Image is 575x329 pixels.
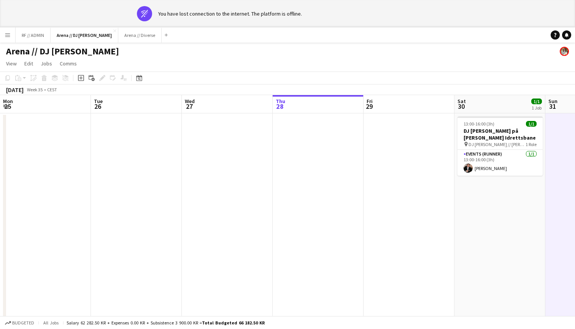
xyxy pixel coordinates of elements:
div: Salary 62 282.50 KR + Expenses 0.00 KR + Subsistence 3 900.00 KR = [67,320,265,326]
h1: Arena // DJ [PERSON_NAME] [6,46,119,57]
app-job-card: 13:00-16:00 (3h)1/1DJ [PERSON_NAME] på [PERSON_NAME] Idrettsbane DJ [PERSON_NAME] // [PERSON_NAME... [457,116,543,176]
span: Comms [60,60,77,67]
button: Budgeted [4,319,35,327]
span: 26 [93,102,103,111]
span: Sat [457,98,466,105]
button: Arena // Diverse [118,28,162,43]
button: RF // ADMIN [16,28,51,43]
span: All jobs [42,320,60,326]
span: 13:00-16:00 (3h) [464,121,494,127]
h3: DJ [PERSON_NAME] på [PERSON_NAME] Idrettsbane [457,127,543,141]
span: 1/1 [526,121,537,127]
span: Sun [548,98,558,105]
span: Wed [185,98,195,105]
span: Jobs [41,60,52,67]
span: 28 [275,102,285,111]
span: DJ [PERSON_NAME] // [PERSON_NAME] idrettsbane [469,141,526,147]
span: 30 [456,102,466,111]
span: Week 35 [25,87,44,92]
span: View [6,60,17,67]
span: 29 [365,102,373,111]
div: 1 Job [532,105,542,111]
a: Jobs [38,59,55,68]
span: 1/1 [531,99,542,104]
span: 27 [184,102,195,111]
button: Arena // DJ [PERSON_NAME] [51,28,118,43]
span: Thu [276,98,285,105]
div: [DATE] [6,86,24,94]
span: Fri [367,98,373,105]
app-user-avatar: Sara Torsnes [560,47,569,56]
span: 25 [2,102,13,111]
span: 1 Role [526,141,537,147]
a: Comms [57,59,80,68]
app-card-role: Events (Runner)1/113:00-16:00 (3h)[PERSON_NAME] [457,150,543,176]
span: Mon [3,98,13,105]
div: You have lost connection to the internet. The platform is offline. [158,10,302,17]
span: 31 [547,102,558,111]
div: CEST [47,87,57,92]
span: Total Budgeted 66 182.50 KR [202,320,265,326]
span: Tue [94,98,103,105]
span: Edit [24,60,33,67]
span: Budgeted [12,320,34,326]
a: View [3,59,20,68]
a: Edit [21,59,36,68]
